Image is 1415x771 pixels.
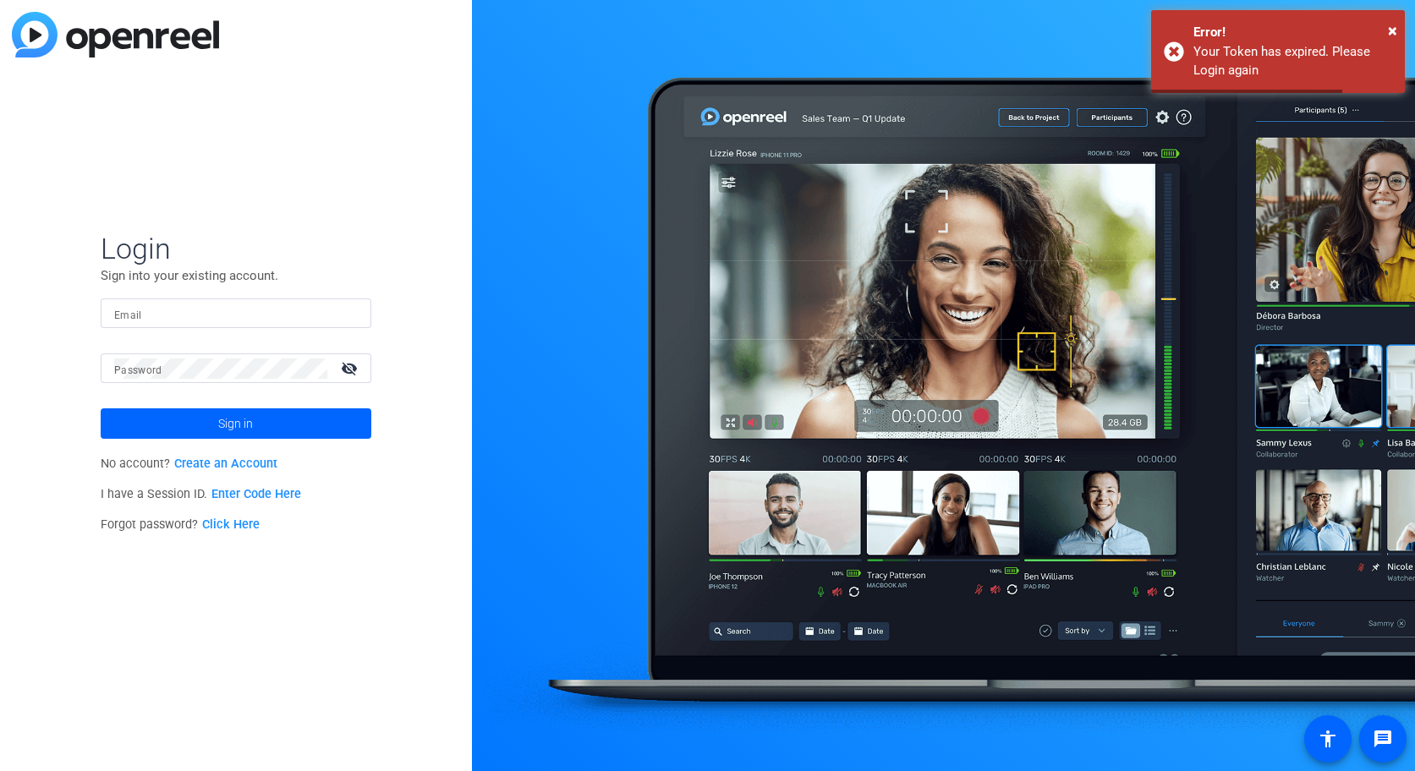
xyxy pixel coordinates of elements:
[12,12,219,57] img: blue-gradient.svg
[101,487,301,501] span: I have a Session ID.
[331,356,371,380] mat-icon: visibility_off
[174,457,277,471] a: Create an Account
[101,517,260,532] span: Forgot password?
[1388,20,1397,41] span: ×
[1388,18,1397,43] button: Close
[1318,729,1338,749] mat-icon: accessibility
[1373,729,1393,749] mat-icon: message
[101,408,371,439] button: Sign in
[202,517,260,532] a: Click Here
[218,402,253,445] span: Sign in
[1193,42,1392,80] div: Your Token has expired. Please Login again
[114,309,142,321] mat-label: Email
[114,303,358,324] input: Enter Email Address
[1193,23,1392,42] div: Error!
[211,487,301,501] a: Enter Code Here
[101,266,371,285] p: Sign into your existing account.
[114,364,162,376] mat-label: Password
[101,457,277,471] span: No account?
[101,231,371,266] span: Login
